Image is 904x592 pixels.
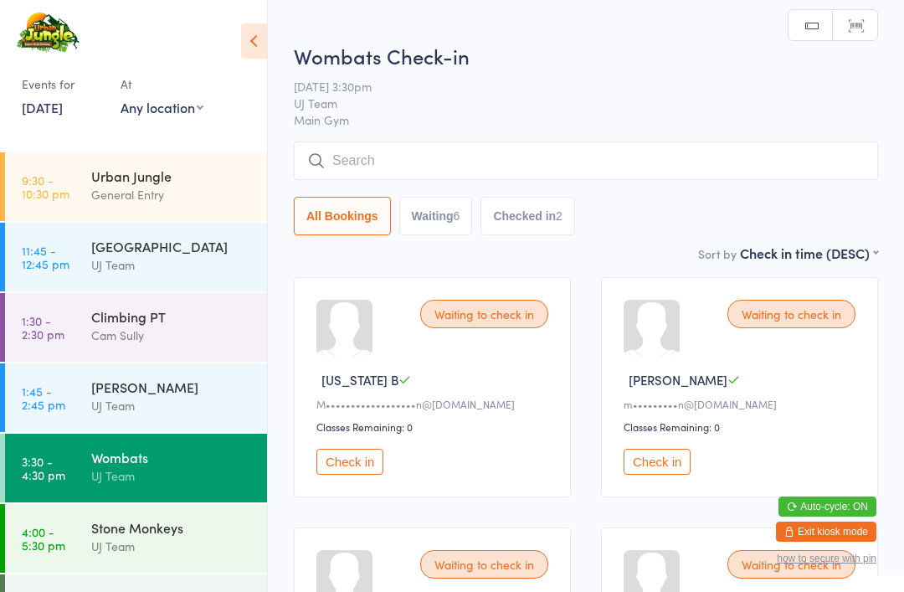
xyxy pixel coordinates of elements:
div: Check in time (DESC) [740,244,878,262]
div: Classes Remaining: 0 [316,420,553,434]
div: Classes Remaining: 0 [624,420,860,434]
button: Auto-cycle: ON [778,497,876,517]
button: how to secure with pin [777,553,876,564]
span: [US_STATE] B [321,371,398,389]
button: Waiting6 [399,197,473,235]
a: 1:45 -2:45 pm[PERSON_NAME]UJ Team [5,363,267,432]
div: At [121,70,203,98]
div: 2 [556,209,562,223]
button: Exit kiosk mode [776,522,876,542]
div: M••••••••••••••••••n@[DOMAIN_NAME] [316,397,553,411]
a: 11:45 -12:45 pm[GEOGRAPHIC_DATA]UJ Team [5,223,267,291]
div: [GEOGRAPHIC_DATA] [91,237,253,255]
time: 1:45 - 2:45 pm [22,384,65,411]
div: m•••••••••n@[DOMAIN_NAME] [624,397,860,411]
div: Cam Sully [91,326,253,345]
div: [PERSON_NAME] [91,378,253,396]
div: UJ Team [91,255,253,275]
div: Waiting to check in [727,300,855,328]
time: 1:30 - 2:30 pm [22,314,64,341]
span: UJ Team [294,95,852,111]
span: [PERSON_NAME] [629,371,727,389]
time: 4:00 - 5:30 pm [22,525,65,552]
button: All Bookings [294,197,391,235]
h2: Wombats Check-in [294,42,878,69]
label: Sort by [698,245,737,262]
img: Urban Jungle Indoor Rock Climbing [17,13,80,54]
div: Stone Monkeys [91,518,253,537]
button: Check in [316,449,383,475]
a: [DATE] [22,98,63,116]
a: 3:30 -4:30 pmWombatsUJ Team [5,434,267,502]
div: Waiting to check in [420,300,548,328]
button: Check in [624,449,691,475]
div: Any location [121,98,203,116]
time: 11:45 - 12:45 pm [22,244,69,270]
button: Checked in2 [480,197,575,235]
div: General Entry [91,185,253,204]
time: 9:30 - 10:30 pm [22,173,69,200]
a: 1:30 -2:30 pmClimbing PTCam Sully [5,293,267,362]
div: 6 [454,209,460,223]
div: Events for [22,70,104,98]
a: 4:00 -5:30 pmStone MonkeysUJ Team [5,504,267,573]
time: 3:30 - 4:30 pm [22,455,65,481]
div: Climbing PT [91,307,253,326]
span: Main Gym [294,111,878,128]
div: Urban Jungle [91,167,253,185]
div: UJ Team [91,396,253,415]
div: UJ Team [91,537,253,556]
div: Waiting to check in [727,550,855,579]
input: Search [294,142,878,180]
div: UJ Team [91,466,253,486]
span: [DATE] 3:30pm [294,78,852,95]
div: Waiting to check in [420,550,548,579]
div: Wombats [91,448,253,466]
a: 9:30 -10:30 pmUrban JungleGeneral Entry [5,152,267,221]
